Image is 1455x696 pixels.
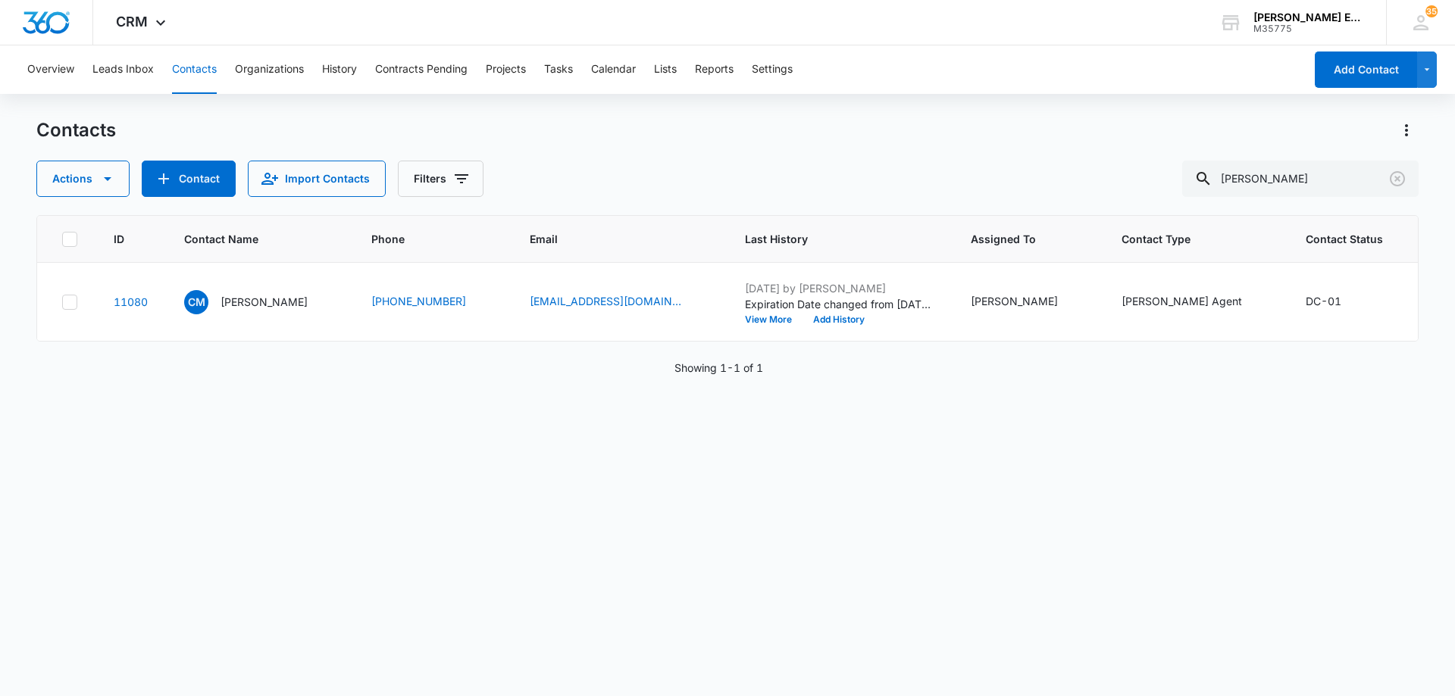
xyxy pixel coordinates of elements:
button: Add History [803,315,875,324]
a: Navigate to contact details page for Camelia Mehrkar [114,295,148,308]
span: Last History [745,231,912,247]
div: notifications count [1425,5,1438,17]
span: Contact Name [184,231,313,247]
div: account id [1253,23,1364,34]
span: Assigned To [971,231,1063,247]
p: [PERSON_NAME] [221,294,308,310]
div: Contact Status - DC-01 - Select to Edit Field [1306,293,1369,311]
div: Contact Type - Allison James Agent - Select to Edit Field [1122,293,1269,311]
button: Actions [1394,118,1419,142]
div: Email - cmehrkar@gmail.com - Select to Edit Field [530,293,709,311]
button: Projects [486,45,526,94]
input: Search Contacts [1182,161,1419,197]
button: Organizations [235,45,304,94]
button: Contracts Pending [375,45,468,94]
p: [DATE] by [PERSON_NAME] [745,280,934,296]
button: Actions [36,161,130,197]
button: Leads Inbox [92,45,154,94]
a: [EMAIL_ADDRESS][DOMAIN_NAME] [530,293,681,309]
button: Settings [752,45,793,94]
span: ID [114,231,126,247]
button: Clear [1385,167,1410,191]
button: Contacts [172,45,217,94]
span: CM [184,290,208,314]
p: Showing 1-1 of 1 [674,360,763,376]
a: [PHONE_NUMBER] [371,293,466,309]
button: History [322,45,357,94]
div: Contact Name - Camelia Mehrkar - Select to Edit Field [184,290,335,314]
div: [PERSON_NAME] [971,293,1058,309]
button: Filters [398,161,483,197]
p: Expiration Date changed from [DATE] to [DATE]. [745,296,934,312]
button: Calendar [591,45,636,94]
span: 35 [1425,5,1438,17]
button: View More [745,315,803,324]
span: Phone [371,231,471,247]
div: [PERSON_NAME] Agent [1122,293,1242,309]
h1: Contacts [36,119,116,142]
button: Import Contacts [248,161,386,197]
button: Lists [654,45,677,94]
span: CRM [116,14,148,30]
button: Overview [27,45,74,94]
div: Phone - (202) 701-8306 - Select to Edit Field [371,293,493,311]
div: account name [1253,11,1364,23]
button: Add Contact [1315,51,1417,88]
div: DC-01 [1306,293,1341,309]
button: Reports [695,45,734,94]
span: Contact Type [1122,231,1247,247]
div: Assigned To - Joe Quinn - Select to Edit Field [971,293,1085,311]
span: Contact Status [1306,231,1383,247]
span: Email [530,231,687,247]
button: Add Contact [142,161,236,197]
button: Tasks [544,45,573,94]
